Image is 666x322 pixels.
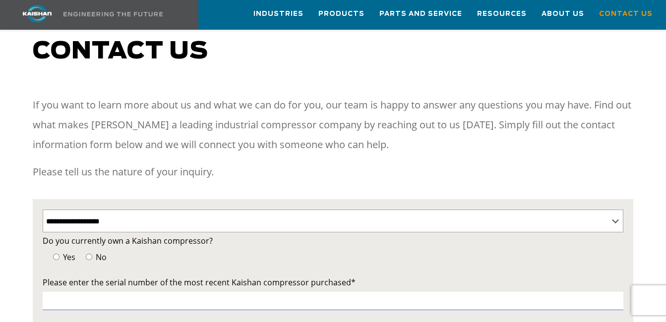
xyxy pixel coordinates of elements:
[61,252,75,263] span: Yes
[542,8,584,20] span: About Us
[94,252,107,263] span: No
[63,12,163,16] img: Engineering the future
[599,0,653,27] a: Contact Us
[33,40,208,63] span: Contact us
[542,0,584,27] a: About Us
[33,162,634,182] p: Please tell us the nature of your inquiry.
[477,8,527,20] span: Resources
[86,254,92,260] input: No
[253,0,303,27] a: Industries
[379,0,462,27] a: Parts and Service
[318,8,364,20] span: Products
[318,0,364,27] a: Products
[253,8,303,20] span: Industries
[43,234,624,248] label: Do you currently own a Kaishan compressor?
[53,254,60,260] input: Yes
[477,0,527,27] a: Resources
[379,8,462,20] span: Parts and Service
[599,8,653,20] span: Contact Us
[33,95,634,155] p: If you want to learn more about us and what we can do for you, our team is happy to answer any qu...
[43,275,624,289] label: Please enter the serial number of the most recent Kaishan compressor purchased*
